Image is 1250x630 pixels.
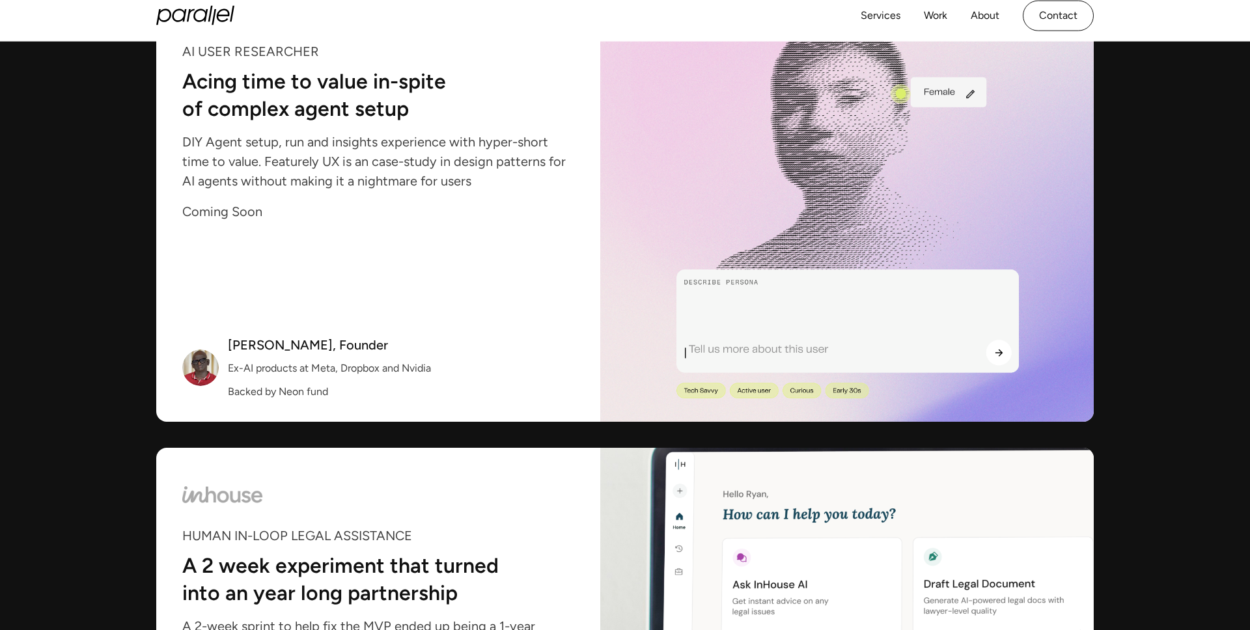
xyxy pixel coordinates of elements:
div: HUMAN IN-LOOP LEGAL ASSISTANCE [182,531,574,540]
a: About [971,7,999,25]
p: DIY Agent setup, run and insights experience with hyper-short time to value. Featurely UX is an c... [182,137,574,185]
div: AI USER RESEARCHER [182,47,574,56]
p: Acing time to value in-spite of complex agent setup [182,72,524,116]
div: [PERSON_NAME], Founder [228,340,388,349]
p: Coming Soon [182,206,574,215]
div: Backed by Neon fund [228,388,328,396]
a: Services [861,7,900,25]
p: A 2 week experiment that turned into an year long partnership [182,556,524,601]
div: Ex-AI products at Meta, Dropbox and Nvidia [228,365,431,373]
a: Work [924,7,947,25]
a: home [156,6,234,25]
a: Contact [1023,1,1094,31]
